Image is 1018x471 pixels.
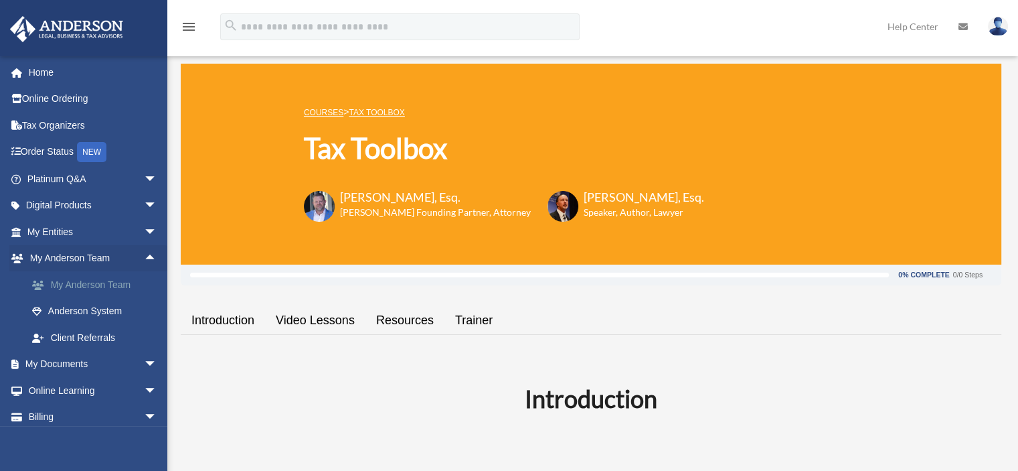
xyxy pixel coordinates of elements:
a: My Anderson Teamarrow_drop_up [9,245,177,272]
h3: [PERSON_NAME], Esq. [584,189,704,206]
a: Billingarrow_drop_down [9,404,177,431]
span: arrow_drop_down [144,218,171,246]
div: 0% Complete [898,271,949,279]
a: My Documentsarrow_drop_down [9,351,177,378]
a: Anderson System [19,298,177,325]
div: NEW [77,142,106,162]
img: Anderson Advisors Platinum Portal [6,16,127,42]
i: search [224,18,238,33]
h2: Introduction [189,382,993,415]
span: arrow_drop_down [144,351,171,379]
a: Online Learningarrow_drop_down [9,377,177,404]
a: COURSES [304,108,343,117]
a: Tax Toolbox [349,108,404,117]
a: menu [181,23,197,35]
h6: Speaker, Author, Lawyer [584,206,687,219]
a: Trainer [444,301,503,340]
a: Order StatusNEW [9,139,177,166]
a: Client Referrals [19,324,177,351]
span: arrow_drop_up [144,245,171,273]
p: > [304,104,704,121]
h6: [PERSON_NAME] Founding Partner, Attorney [340,206,531,219]
div: 0/0 Steps [953,271,983,279]
a: Digital Productsarrow_drop_down [9,192,177,219]
a: My Entitiesarrow_drop_down [9,218,177,245]
span: arrow_drop_down [144,192,171,220]
h1: Tax Toolbox [304,129,704,168]
a: Home [9,59,177,86]
a: Tax Organizers [9,112,177,139]
img: User Pic [988,17,1008,36]
a: Video Lessons [265,301,365,340]
i: menu [181,19,197,35]
span: arrow_drop_down [144,165,171,193]
a: Resources [365,301,444,340]
span: arrow_drop_down [144,377,171,405]
a: Online Ordering [9,86,177,113]
a: Introduction [181,301,265,340]
img: Scott-Estill-Headshot.png [547,191,578,222]
h3: [PERSON_NAME], Esq. [340,189,531,206]
a: Platinum Q&Aarrow_drop_down [9,165,177,192]
a: My Anderson Team [19,271,177,298]
img: Toby-circle-head.png [304,191,335,222]
span: arrow_drop_down [144,404,171,431]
